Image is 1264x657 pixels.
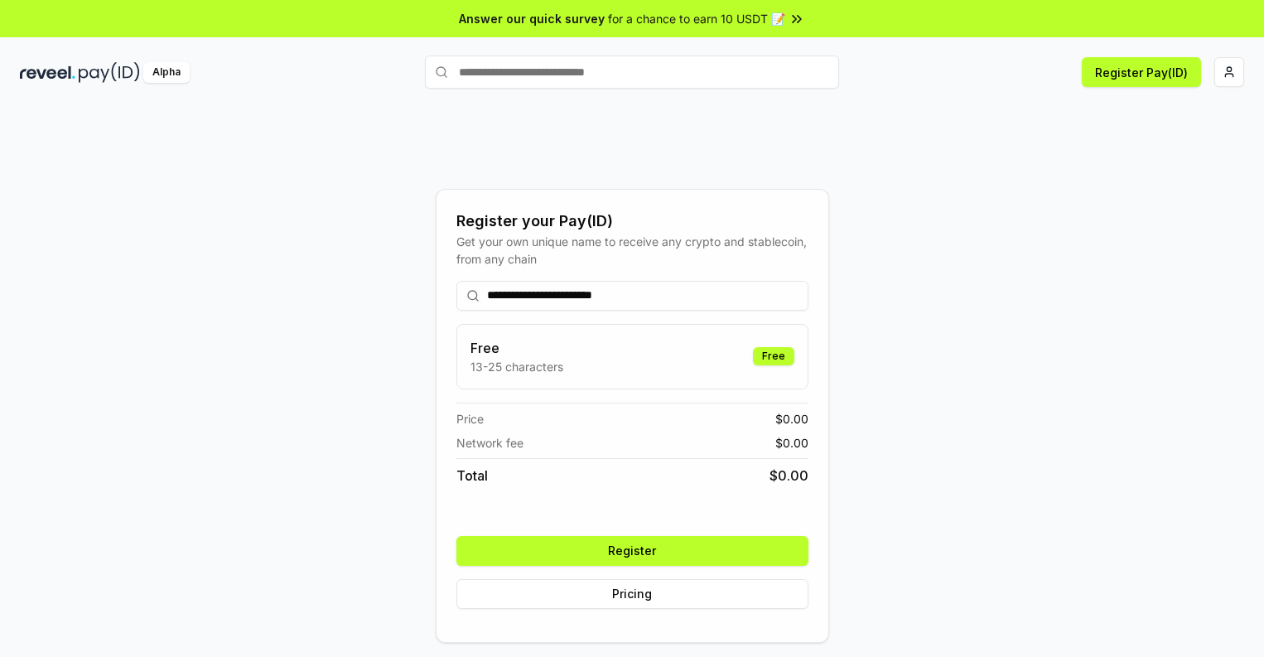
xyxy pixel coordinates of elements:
[20,62,75,83] img: reveel_dark
[456,233,808,268] div: Get your own unique name to receive any crypto and stablecoin, from any chain
[470,358,563,375] p: 13-25 characters
[456,579,808,609] button: Pricing
[1082,57,1201,87] button: Register Pay(ID)
[775,410,808,428] span: $ 0.00
[459,10,605,27] span: Answer our quick survey
[769,466,808,486] span: $ 0.00
[775,434,808,452] span: $ 0.00
[456,536,808,566] button: Register
[79,62,140,83] img: pay_id
[456,410,484,428] span: Price
[470,338,563,358] h3: Free
[143,62,190,83] div: Alpha
[456,210,808,233] div: Register your Pay(ID)
[456,434,523,452] span: Network fee
[456,466,488,486] span: Total
[753,347,794,365] div: Free
[608,10,785,27] span: for a chance to earn 10 USDT 📝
